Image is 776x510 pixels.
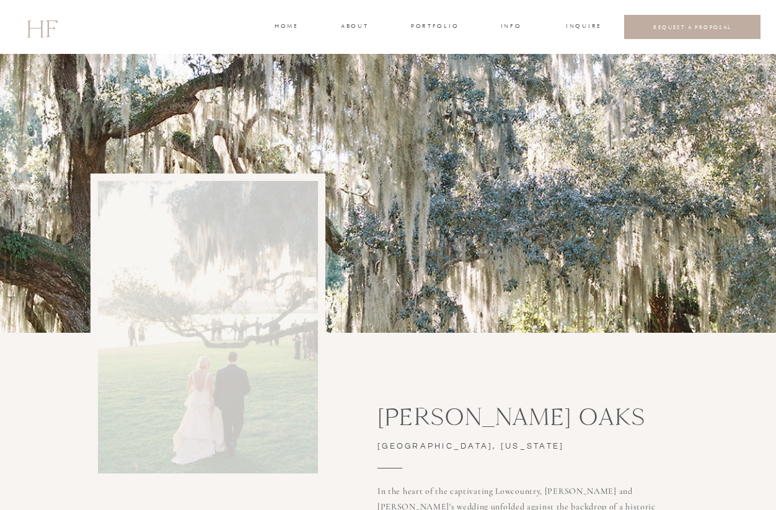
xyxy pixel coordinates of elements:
a: home [275,22,298,33]
h3: [PERSON_NAME] Oaks [377,404,754,439]
a: portfolio [411,22,457,33]
a: INFO [500,22,522,33]
a: REQUEST A PROPOSAL [634,24,751,30]
h3: [GEOGRAPHIC_DATA], [US_STATE] [377,439,594,457]
a: INQUIRE [566,22,599,33]
a: HF [26,9,57,45]
a: about [341,22,367,33]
